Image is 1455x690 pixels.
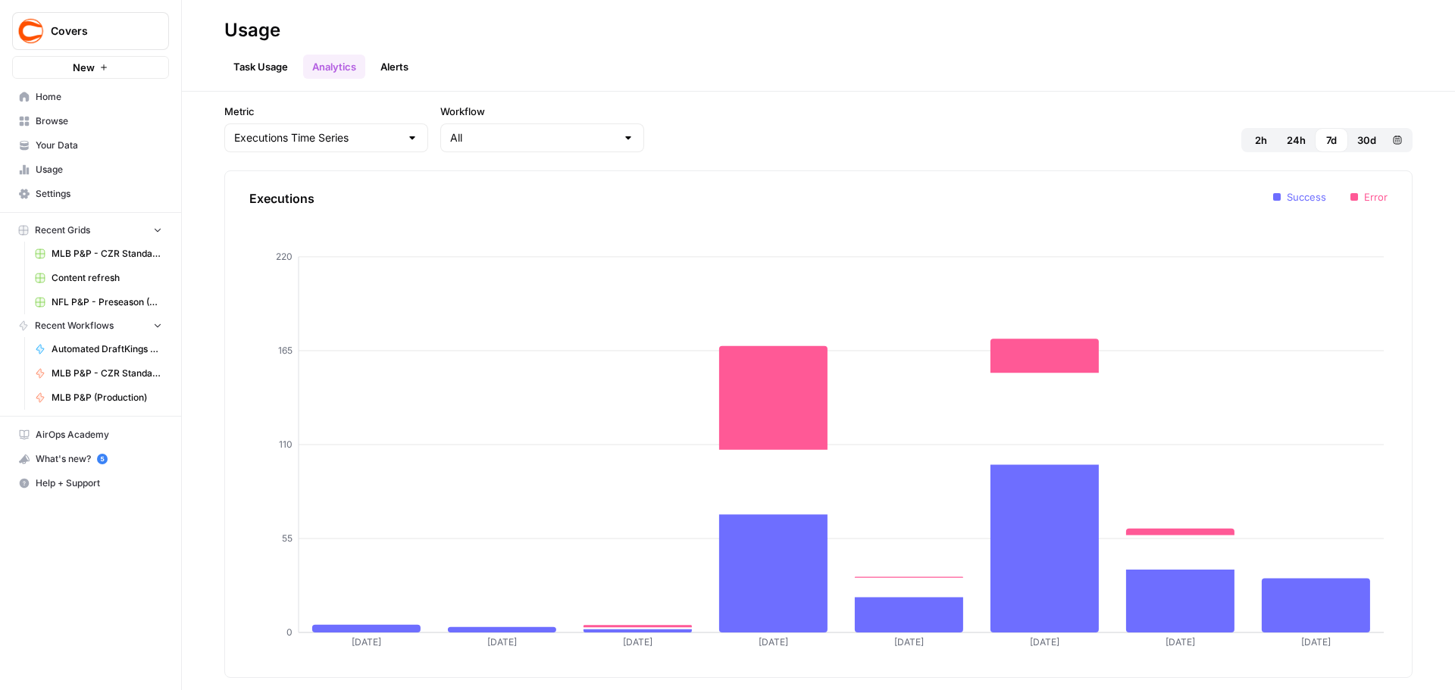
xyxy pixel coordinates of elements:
span: MLB P&P (Production) [52,391,162,404]
tspan: [DATE] [759,636,788,648]
a: NFL P&P - Preseason (Production) Grid (1) [28,290,169,314]
tspan: [DATE] [894,636,924,648]
span: Recent Workflows [35,319,114,333]
span: AirOps Academy [36,428,162,442]
span: Home [36,90,162,104]
a: Analytics [303,55,365,79]
a: Content refresh [28,266,169,290]
span: Your Data [36,139,162,152]
a: Alerts [371,55,418,79]
tspan: 55 [282,532,293,544]
span: MLB P&P - CZR Standard (Production) [52,367,162,380]
span: MLB P&P - CZR Standard (Production) Grid (5) [52,247,162,261]
span: Automated DraftKings promo code articles [52,342,162,356]
button: Help + Support [12,471,169,495]
tspan: 220 [276,251,293,262]
a: Settings [12,182,169,206]
a: AirOps Academy [12,423,169,447]
li: Success [1273,189,1326,205]
div: Usage [224,18,280,42]
span: Help + Support [36,476,162,490]
label: Metric [224,104,428,119]
a: 5 [97,454,108,464]
span: Usage [36,163,162,176]
span: 2h [1255,133,1267,148]
button: Recent Workflows [12,314,169,337]
a: MLB P&P - CZR Standard (Production) Grid (5) [28,242,169,266]
label: Workflow [440,104,644,119]
span: Recent Grids [35,223,90,237]
button: What's new? 5 [12,447,169,471]
a: Usage [12,158,169,182]
button: 24h [1278,128,1315,152]
tspan: [DATE] [623,636,652,648]
tspan: 0 [286,626,293,638]
button: 2h [1244,128,1278,152]
tspan: [DATE] [1166,636,1195,648]
span: 7d [1326,133,1337,148]
tspan: [DATE] [352,636,381,648]
tspan: [DATE] [1301,636,1331,648]
div: What's new? [13,448,168,470]
tspan: [DATE] [487,636,517,648]
a: Automated DraftKings promo code articles [28,337,169,361]
text: 5 [100,455,104,463]
span: New [73,60,95,75]
input: Executions Time Series [234,130,400,145]
button: New [12,56,169,79]
span: 30d [1357,133,1376,148]
button: Workspace: Covers [12,12,169,50]
button: 30d [1348,128,1385,152]
img: Covers Logo [17,17,45,45]
span: 24h [1287,133,1306,148]
a: Home [12,85,169,109]
li: Error [1350,189,1388,205]
button: Recent Grids [12,219,169,242]
tspan: 165 [278,345,293,356]
tspan: 110 [279,439,293,450]
span: Covers [51,23,142,39]
a: Task Usage [224,55,297,79]
span: NFL P&P - Preseason (Production) Grid (1) [52,295,162,309]
a: Browse [12,109,169,133]
a: Your Data [12,133,169,158]
span: Browse [36,114,162,128]
a: MLB P&P (Production) [28,386,169,410]
span: Settings [36,187,162,201]
span: Content refresh [52,271,162,285]
input: All [450,130,616,145]
a: MLB P&P - CZR Standard (Production) [28,361,169,386]
tspan: [DATE] [1030,636,1059,648]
